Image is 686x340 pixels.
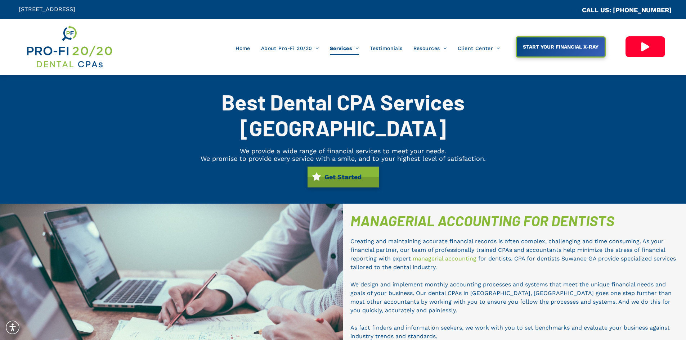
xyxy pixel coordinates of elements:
a: About Pro-Fi 20/20 [256,41,324,55]
span: CA::CALLC [551,7,582,14]
a: Resources [408,41,452,55]
a: Get Started [308,167,379,187]
span: Get Started [322,169,364,184]
span: for dentists. CPA for dentists Suwanee GA provide specialized services tailored to the dental ind... [350,255,676,271]
a: START YOUR FINANCIAL X-RAY [516,36,606,58]
a: CALL US: [PHONE_NUMBER] [582,6,672,14]
span: We provide a wide range of financial services to meet your needs. [240,147,446,155]
a: managerial accounting [413,255,476,262]
img: Get Dental CPA Consulting, Bookkeeping, & Bank Loans [26,24,113,69]
span: Best Dental CPA Services [GEOGRAPHIC_DATA] [221,89,465,141]
span: We design and implement monthly accounting processes and systems that meet the unique financial n... [350,281,672,314]
a: Client Center [452,41,506,55]
a: Services [324,41,364,55]
a: Testimonials [364,41,408,55]
span: START YOUR FINANCIAL X-RAY [520,40,601,53]
span: As fact finders and information seekers, we work with you to set benchmarks and evaluate your bus... [350,324,670,340]
span: [STREET_ADDRESS] [19,6,75,13]
a: Home [230,41,256,55]
span: Creating and maintaining accurate financial records is often complex, challenging and time consum... [350,238,665,262]
span: We promise to provide every service with a smile, and to your highest level of satisfaction. [201,155,486,162]
span: MANAGERIAL ACCOUNTING FOR DENTISTS [350,212,614,229]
